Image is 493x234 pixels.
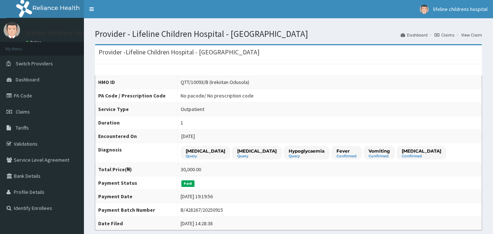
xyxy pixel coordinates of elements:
a: Dashboard [401,32,428,38]
a: Claims [435,32,454,38]
div: 30,000.00 [181,166,201,173]
th: Encountered On [95,130,178,143]
p: Vomiting [369,148,390,154]
a: View Claim [461,32,482,38]
th: HMO ID [95,76,178,89]
span: Switch Providers [16,60,53,67]
div: QTT/10093/B (Irekiitan Odusola) [181,78,249,86]
span: Claims [16,108,30,115]
th: PA Code / Prescription Code [95,89,178,103]
span: Tariffs [16,124,29,131]
th: Payment Status [95,176,178,190]
div: 1 [181,119,183,126]
p: Hypoglycaemia [289,148,324,154]
p: lifeline childrens hospital [26,30,98,36]
small: Confirmed [336,154,357,158]
div: Outpatient [181,106,204,113]
p: [MEDICAL_DATA] [186,148,225,154]
th: Payment Date [95,190,178,203]
span: Paid [181,180,194,187]
div: No pacode / No prescription code [181,92,254,99]
a: Online [26,40,43,45]
img: User Image [420,5,429,14]
span: Dashboard [16,76,39,83]
div: B/428267/20250915 [181,206,223,214]
span: lifeline childrens hospital [433,6,488,12]
h3: Provider - Lifeline Children Hospital - [GEOGRAPHIC_DATA] [99,49,259,55]
p: Fever [336,148,357,154]
img: User Image [4,22,20,38]
small: Query [186,154,225,158]
h1: Provider - Lifeline Children Hospital - [GEOGRAPHIC_DATA] [95,29,482,39]
div: [DATE] 14:28:38 [181,220,213,227]
th: Total Price(₦) [95,163,178,176]
th: Service Type [95,103,178,116]
span: [DATE] [181,133,195,139]
th: Date Filed [95,217,178,230]
small: Query [237,154,277,158]
th: Diagnosis [95,143,178,163]
p: [MEDICAL_DATA] [237,148,277,154]
p: [MEDICAL_DATA] [402,148,441,154]
th: Payment Batch Number [95,203,178,217]
div: [DATE] 19:19:56 [181,193,213,200]
small: Confirmed [402,154,441,158]
th: Duration [95,116,178,130]
small: Confirmed [369,154,390,158]
small: Query [289,154,324,158]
